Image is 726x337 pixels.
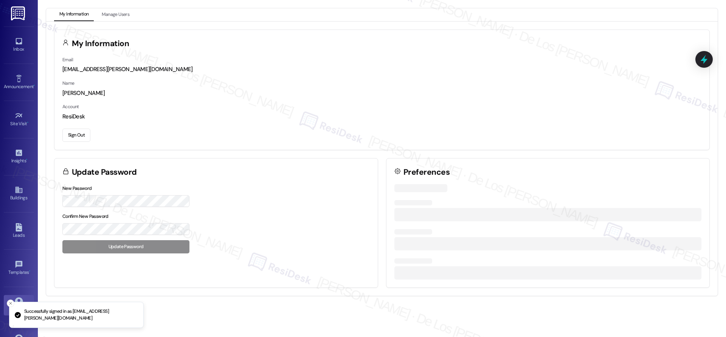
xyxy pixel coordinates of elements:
[4,183,34,204] a: Buildings
[4,221,34,241] a: Leads
[26,157,27,162] span: •
[62,65,701,73] div: [EMAIL_ADDRESS][PERSON_NAME][DOMAIN_NAME]
[72,40,129,48] h3: My Information
[4,109,34,130] a: Site Visit •
[34,83,35,88] span: •
[27,120,28,125] span: •
[62,213,109,219] label: Confirm New Password
[62,129,90,142] button: Sign Out
[4,35,34,55] a: Inbox
[62,185,92,191] label: New Password
[54,8,94,21] button: My Information
[62,113,701,121] div: ResiDesk
[4,258,34,278] a: Templates •
[4,146,34,167] a: Insights •
[24,308,137,321] p: Successfully signed in as [EMAIL_ADDRESS][PERSON_NAME][DOMAIN_NAME]
[62,89,701,97] div: [PERSON_NAME]
[403,168,450,176] h3: Preferences
[72,168,137,176] h3: Update Password
[96,8,135,21] button: Manage Users
[62,57,73,63] label: Email
[62,104,79,110] label: Account
[7,300,14,307] button: Close toast
[4,295,34,315] a: Account
[29,269,30,274] span: •
[11,6,26,20] img: ResiDesk Logo
[62,80,74,86] label: Name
